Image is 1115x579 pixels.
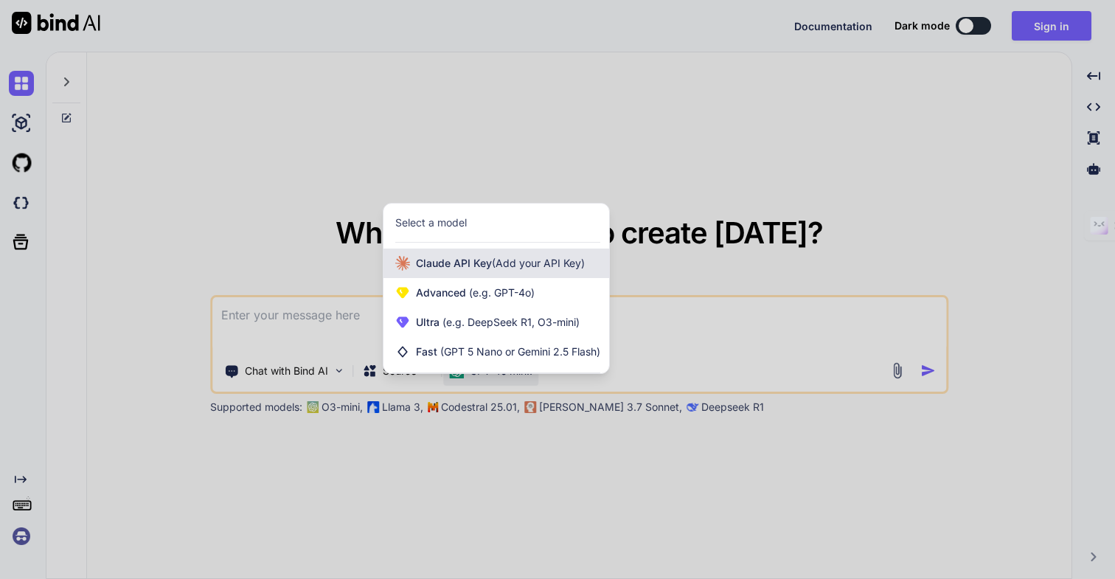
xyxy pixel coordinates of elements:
span: (Add your API Key) [492,257,585,269]
span: Fast [416,344,600,359]
span: (GPT 5 Nano or Gemini 2.5 Flash) [440,345,600,358]
span: (e.g. GPT-4o) [466,286,535,299]
span: Ultra [416,315,580,330]
div: Select a model [395,215,467,230]
span: (e.g. DeepSeek R1, O3-mini) [440,316,580,328]
span: Advanced [416,285,535,300]
span: Claude API Key [416,256,585,271]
